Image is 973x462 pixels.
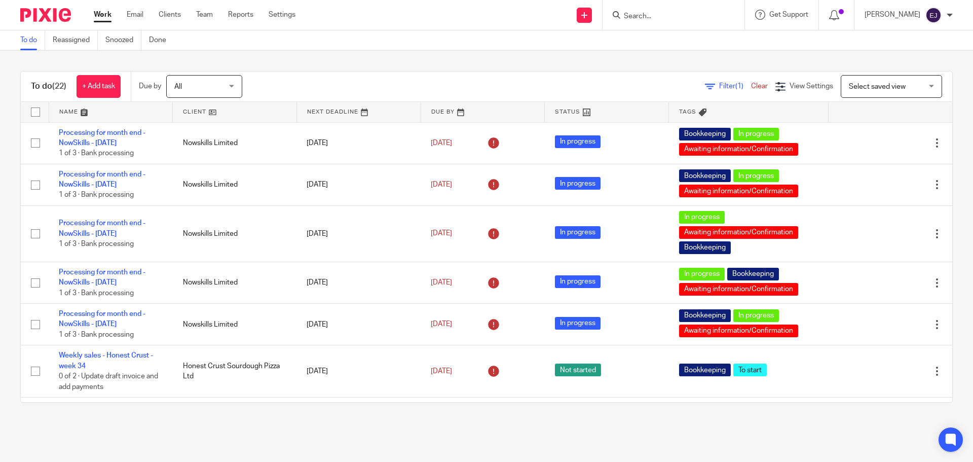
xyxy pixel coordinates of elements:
[173,304,297,345] td: Nowskills Limited
[733,169,779,182] span: In progress
[173,345,297,398] td: Honest Crust Sourdough Pizza Ltd
[727,268,779,280] span: Bookkeeping
[733,128,779,140] span: In progress
[431,181,452,188] span: [DATE]
[173,205,297,262] td: Nowskills Limited
[849,83,906,90] span: Select saved view
[431,368,452,375] span: [DATE]
[173,398,297,439] td: [PERSON_NAME] [DEMOGRAPHIC_DATA]
[59,331,134,338] span: 1 of 3 · Bank processing
[679,283,798,296] span: Awaiting information/Confirmation
[623,12,714,21] input: Search
[159,10,181,20] a: Clients
[679,241,731,254] span: Bookkeeping
[296,304,421,345] td: [DATE]
[555,275,601,288] span: In progress
[719,83,751,90] span: Filter
[679,169,731,182] span: Bookkeeping
[431,139,452,147] span: [DATE]
[790,83,833,90] span: View Settings
[679,211,725,224] span: In progress
[679,309,731,322] span: Bookkeeping
[59,352,153,369] a: Weekly sales - Honest Crust - week 34
[679,128,731,140] span: Bookkeeping
[865,10,920,20] p: [PERSON_NAME]
[196,10,213,20] a: Team
[59,220,145,237] a: Processing for month end - NowSkills - [DATE]
[679,268,725,280] span: In progress
[296,262,421,303] td: [DATE]
[59,240,134,247] span: 1 of 3 · Bank processing
[269,10,295,20] a: Settings
[679,364,731,376] span: Bookkeeping
[296,398,421,439] td: [DATE]
[20,8,71,22] img: Pixie
[173,262,297,303] td: Nowskills Limited
[296,205,421,262] td: [DATE]
[679,109,696,115] span: Tags
[925,7,942,23] img: svg%3E
[679,143,798,156] span: Awaiting information/Confirmation
[127,10,143,20] a: Email
[77,75,121,98] a: + Add task
[769,11,808,18] span: Get Support
[53,30,98,50] a: Reassigned
[59,150,134,157] span: 1 of 3 · Bank processing
[679,185,798,197] span: Awaiting information/Confirmation
[59,269,145,286] a: Processing for month end - NowSkills - [DATE]
[555,177,601,190] span: In progress
[431,230,452,237] span: [DATE]
[59,129,145,147] a: Processing for month end - NowSkills - [DATE]
[59,171,145,188] a: Processing for month end - NowSkills - [DATE]
[149,30,174,50] a: Done
[228,10,253,20] a: Reports
[31,81,66,92] h1: To do
[555,135,601,148] span: In progress
[94,10,111,20] a: Work
[173,122,297,164] td: Nowskills Limited
[431,279,452,286] span: [DATE]
[20,30,45,50] a: To do
[59,373,158,390] span: 0 of 2 · Update draft invoice and add payments
[59,192,134,199] span: 1 of 3 · Bank processing
[173,164,297,205] td: Nowskills Limited
[555,226,601,239] span: In progress
[105,30,141,50] a: Snoozed
[555,364,601,376] span: Not started
[59,310,145,328] a: Processing for month end - NowSkills - [DATE]
[296,164,421,205] td: [DATE]
[735,83,743,90] span: (1)
[296,345,421,398] td: [DATE]
[296,122,421,164] td: [DATE]
[431,321,452,328] span: [DATE]
[52,82,66,90] span: (22)
[679,325,798,337] span: Awaiting information/Confirmation
[139,81,161,91] p: Due by
[555,317,601,330] span: In progress
[174,83,182,90] span: All
[733,364,767,376] span: To start
[679,226,798,239] span: Awaiting information/Confirmation
[733,309,779,322] span: In progress
[59,290,134,297] span: 1 of 3 · Bank processing
[751,83,768,90] a: Clear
